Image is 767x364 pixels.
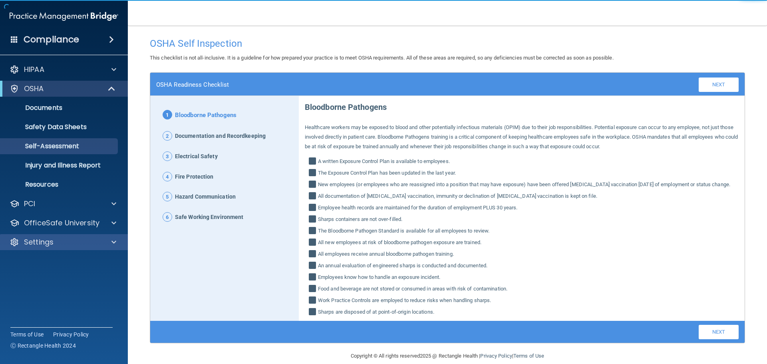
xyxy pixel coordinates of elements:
span: 6 [163,212,172,222]
span: Ⓒ Rectangle Health 2024 [10,342,76,350]
input: The Bloodborne Pathogen Standard is available for all employees to review. [309,228,318,236]
a: Privacy Policy [480,353,512,359]
p: Resources [5,181,114,189]
input: New employees (or employees who are reassigned into a position that may have exposure) have been ... [309,181,318,189]
span: 2 [163,131,172,141]
span: Employee health records are maintained for the duration of employment PLUS 30 years. [318,203,517,213]
h4: OSHA Readiness Checklist [156,81,229,88]
a: Next [699,325,739,339]
input: All employees receive annual bloodborne pathogen training. [309,251,318,259]
span: 5 [163,192,172,201]
span: Fire Protection [175,172,214,182]
img: PMB logo [10,8,118,24]
span: Sharps are disposed of at point‐of‐origin locations. [318,307,434,317]
h4: OSHA Self Inspection [150,38,745,49]
input: Food and beverage are not stored or consumed in areas with risk of contamination. [309,286,318,294]
span: 4 [163,172,172,181]
span: The Bloodborne Pathogen Standard is available for all employees to review. [318,226,489,236]
span: 3 [163,151,172,161]
span: Safe Working Environment [175,212,243,223]
input: All documentation of [MEDICAL_DATA] vaccination, immunity or declination of [MEDICAL_DATA] vaccin... [309,193,318,201]
a: Terms of Use [513,353,544,359]
p: OSHA [24,84,44,93]
span: Employees know how to handle an exposure incident. [318,273,440,282]
p: Healthcare workers may be exposed to blood and other potentially infectious materials (OPIM) due ... [305,123,739,151]
span: The Exposure Control Plan has been updated in the last year. [318,168,456,178]
a: PCI [10,199,116,209]
span: Work Practice Controls are employed to reduce risks when handling sharps. [318,296,491,305]
span: All new employees at risk of bloodborne pathogen exposure are trained. [318,238,481,247]
input: Employee health records are maintained for the duration of employment PLUS 30 years. [309,205,318,213]
span: Electrical Safety [175,151,218,162]
p: OfficeSafe University [24,218,99,228]
p: Injury and Illness Report [5,161,114,169]
p: Settings [24,237,54,247]
input: All new employees at risk of bloodborne pathogen exposure are trained. [309,239,318,247]
input: A written Exposure Control Plan is available to employees. [309,158,318,166]
span: A written Exposure Control Plan is available to employees. [318,157,450,166]
span: All employees receive annual bloodborne pathogen training. [318,249,454,259]
span: All documentation of [MEDICAL_DATA] vaccination, immunity or declination of [MEDICAL_DATA] vaccin... [318,191,597,201]
input: Sharps containers are not over‐filled. [309,216,318,224]
input: Work Practice Controls are employed to reduce risks when handling sharps. [309,297,318,305]
span: Hazard Communication [175,192,236,202]
span: Documentation and Recordkeeping [175,131,266,141]
input: Sharps are disposed of at point‐of‐origin locations. [309,309,318,317]
h4: Compliance [24,34,79,45]
a: OSHA [10,84,116,93]
a: Settings [10,237,116,247]
span: 1 [163,110,172,119]
p: Documents [5,104,114,112]
span: Food and beverage are not stored or consumed in areas with risk of contamination. [318,284,507,294]
p: HIPAA [24,65,44,74]
p: Safety Data Sheets [5,123,114,131]
a: OfficeSafe University [10,218,116,228]
a: Next [699,78,739,92]
a: Terms of Use [10,330,44,338]
span: Sharps containers are not over‐filled. [318,215,402,224]
span: This checklist is not all-inclusive. It is a guideline for how prepared your practice is to meet ... [150,55,614,61]
a: Privacy Policy [53,330,89,338]
input: Employees know how to handle an exposure incident. [309,274,318,282]
span: Bloodborne Pathogens [175,110,236,121]
span: New employees (or employees who are reassigned into a position that may have exposure) have been ... [318,180,730,189]
p: Self-Assessment [5,142,114,150]
p: PCI [24,199,35,209]
input: The Exposure Control Plan has been updated in the last year. [309,170,318,178]
a: HIPAA [10,65,116,74]
input: An annual evaluation of engineered sharps is conducted and documented. [309,263,318,271]
span: An annual evaluation of engineered sharps is conducted and documented. [318,261,487,271]
p: Bloodborne Pathogens [305,96,739,115]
